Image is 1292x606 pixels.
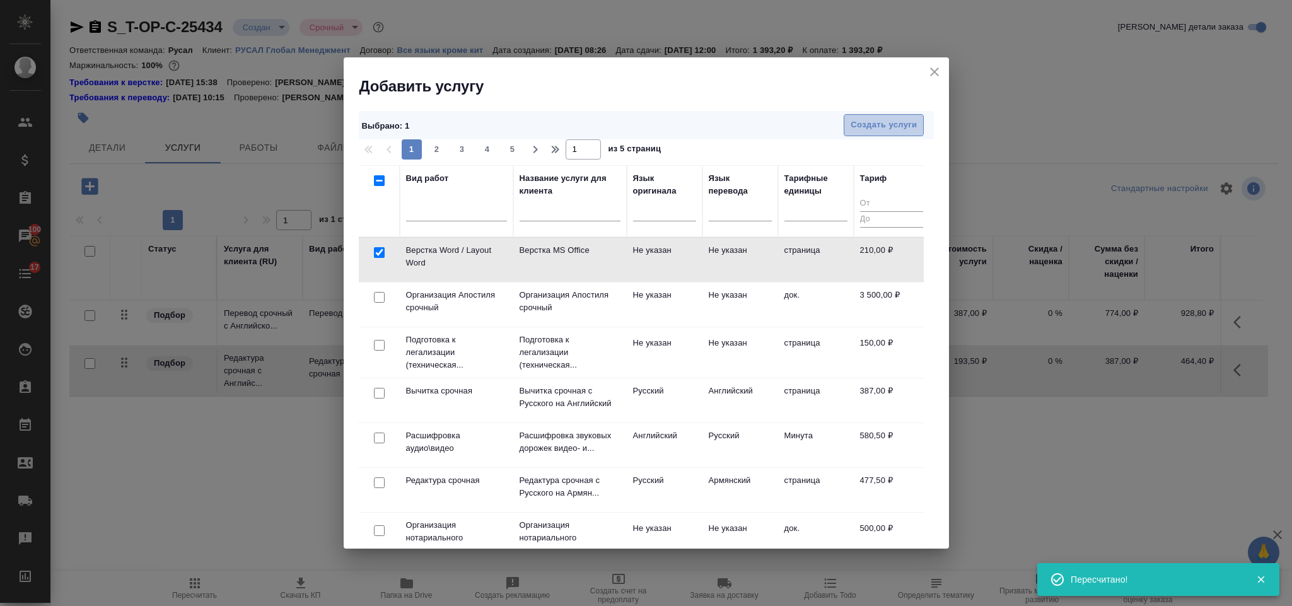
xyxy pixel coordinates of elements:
[608,141,661,160] span: из 5 страниц
[406,172,449,185] div: Вид работ
[627,283,702,327] td: Не указан
[520,172,620,197] div: Название услуги для клиента
[778,283,854,327] td: док.
[709,172,772,197] div: Язык перевода
[406,474,507,487] p: Редактура срочная
[477,143,498,156] span: 4
[784,172,847,197] div: Тарифные единицы
[520,385,620,410] p: Вычитка срочная с Русского на Английский
[702,330,778,375] td: Не указан
[520,474,620,499] p: Редактура срочная с Русского на Армян...
[452,139,472,160] button: 3
[406,519,507,557] p: Организация нотариального удостоверен...
[860,211,923,227] input: До
[854,330,929,375] td: 150,00 ₽
[854,238,929,282] td: 210,00 ₽
[406,289,507,314] p: Организация Апостиля срочный
[427,139,447,160] button: 2
[503,139,523,160] button: 5
[627,330,702,375] td: Не указан
[702,283,778,327] td: Не указан
[778,468,854,512] td: страница
[860,196,923,212] input: От
[359,76,949,96] h2: Добавить услугу
[520,519,620,557] p: Организация нотариального удостоверен...
[702,238,778,282] td: Не указан
[925,62,944,81] button: close
[477,139,498,160] button: 4
[854,468,929,512] td: 477,50 ₽
[778,378,854,422] td: страница
[854,516,929,560] td: 500,00 ₽
[627,516,702,560] td: Не указан
[627,423,702,467] td: Английский
[362,121,410,131] span: Выбрано : 1
[627,378,702,422] td: Русский
[851,118,917,132] span: Создать услуги
[520,244,620,257] p: Верстка MS Office
[702,468,778,512] td: Армянский
[778,238,854,282] td: страница
[406,429,507,455] p: Расшифровка аудио\видео
[503,143,523,156] span: 5
[778,330,854,375] td: страница
[633,172,696,197] div: Язык оригинала
[844,114,924,136] button: Создать услуги
[854,283,929,327] td: 3 500,00 ₽
[627,238,702,282] td: Не указан
[854,378,929,422] td: 387,00 ₽
[452,143,472,156] span: 3
[427,143,447,156] span: 2
[854,423,929,467] td: 580,50 ₽
[702,423,778,467] td: Русский
[778,516,854,560] td: док.
[406,385,507,397] p: Вычитка срочная
[702,516,778,560] td: Не указан
[702,378,778,422] td: Английский
[520,429,620,455] p: Расшифровка звуковых дорожек видео- и...
[520,289,620,314] p: Организация Апостиля срочный
[627,468,702,512] td: Русский
[860,172,887,185] div: Тариф
[778,423,854,467] td: Минута
[520,334,620,371] p: Подготовка к легализации (техническая...
[1071,573,1237,586] div: Пересчитано!
[406,244,507,269] p: Верстка Word / Layout Word
[406,334,507,371] p: Подготовка к легализации (техническая...
[1248,574,1274,585] button: Закрыть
